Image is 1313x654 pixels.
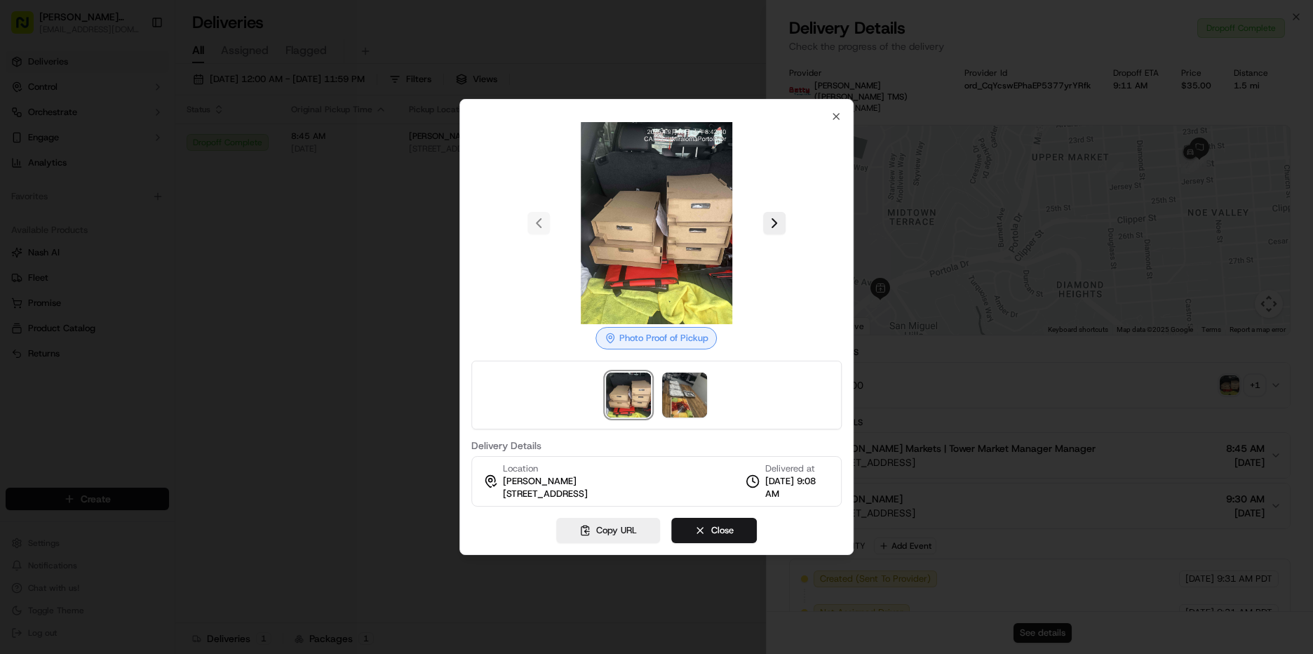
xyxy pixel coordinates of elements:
span: [DATE] 9:08 AM [765,475,830,500]
img: photo_proof_of_pickup image [606,373,651,418]
img: photo_proof_of_pickup image [555,122,757,324]
img: photo_proof_of_delivery image [662,373,707,418]
span: [PERSON_NAME] [503,475,577,488]
span: [STREET_ADDRESS] [503,488,588,500]
span: Delivered at [765,462,830,475]
button: Close [671,518,757,543]
label: Delivery Details [471,441,842,451]
button: Copy URL [556,518,660,543]
div: Photo Proof of Pickup [596,327,718,349]
span: Location [503,462,538,475]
